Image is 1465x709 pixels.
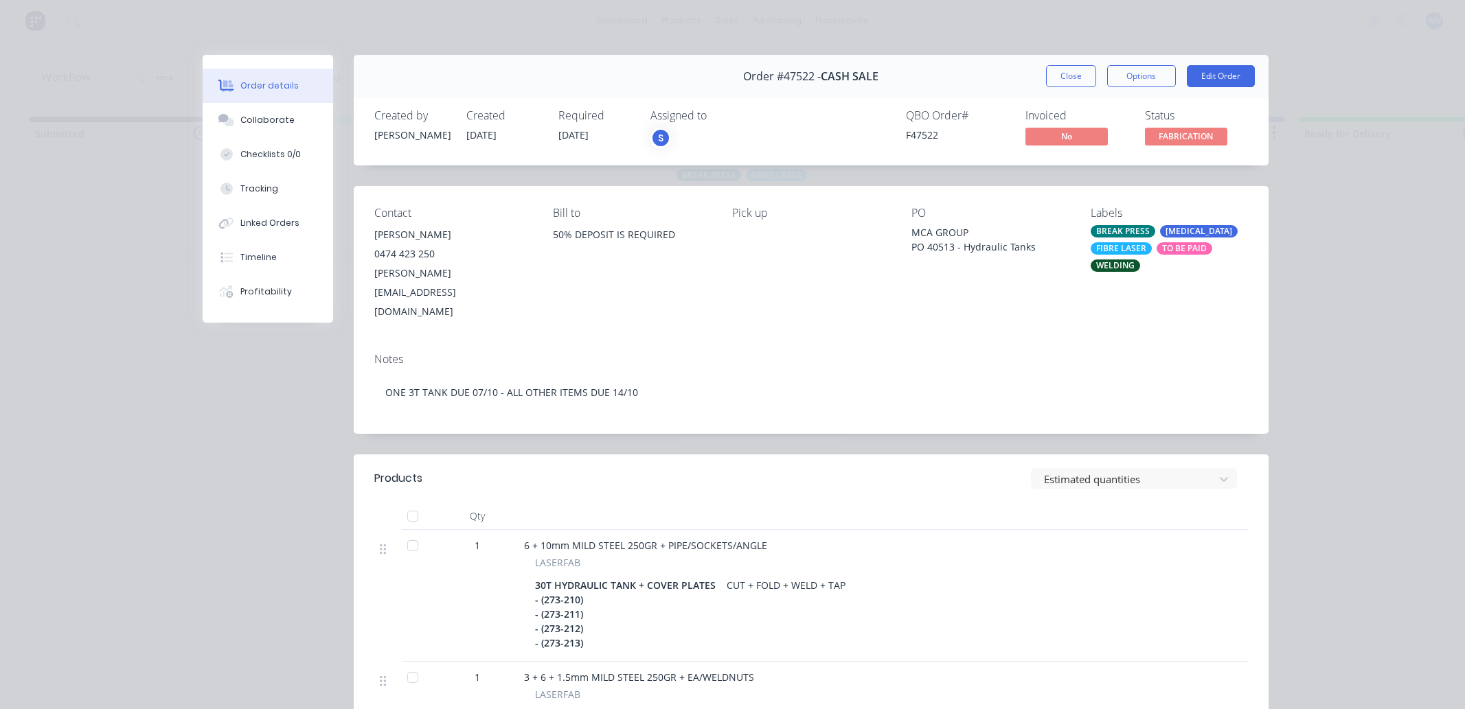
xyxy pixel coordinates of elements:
div: [PERSON_NAME] [374,128,450,142]
div: Timeline [240,251,277,264]
div: Order details [240,80,299,92]
div: TO BE PAID [1157,242,1212,255]
div: Tracking [240,183,278,195]
div: [PERSON_NAME] [374,225,532,244]
div: 50% DEPOSIT IS REQUIRED [553,225,710,244]
div: CUT + FOLD + WELD + TAP [721,575,851,595]
span: 1 [475,538,480,553]
span: 3 + 6 + 1.5mm MILD STEEL 250GR + EA/WELDNUTS [524,671,754,684]
button: Profitability [203,275,333,309]
div: [PERSON_NAME][EMAIL_ADDRESS][DOMAIN_NAME] [374,264,532,321]
div: Invoiced [1025,109,1128,122]
span: No [1025,128,1108,145]
div: [MEDICAL_DATA] [1160,225,1238,237]
span: FABRICATION [1145,128,1227,145]
div: Pick up [732,207,889,220]
span: CASH SALE [821,70,878,83]
div: PO [911,207,1069,220]
div: [PERSON_NAME]0474 423 250[PERSON_NAME][EMAIL_ADDRESS][DOMAIN_NAME] [374,225,532,321]
button: FABRICATION [1145,128,1227,148]
button: S [650,128,671,148]
div: 30T HYDRAULIC TANK + COVER PLATES - (273-210) - (273-211) - (273-212) - (273-213) [535,575,721,653]
button: Edit Order [1187,65,1255,87]
span: Order #47522 - [743,70,821,83]
div: Required [558,109,634,122]
div: QBO Order # [906,109,1009,122]
span: 1 [475,670,480,684]
div: Profitability [240,286,292,298]
button: Timeline [203,240,333,275]
div: Status [1145,109,1248,122]
div: ONE 3T TANK DUE 07/10 - ALL OTHER ITEMS DUE 14/10 [374,371,1248,413]
div: Created by [374,109,450,122]
div: 50% DEPOSIT IS REQUIRED [553,225,710,269]
span: LASERFAB [535,555,580,570]
button: Linked Orders [203,206,333,240]
span: 6 + 10mm MILD STEEL 250GR + PIPE/SOCKETS/ANGLE [524,539,767,552]
span: LASERFAB [535,687,580,701]
div: Qty [436,502,519,530]
button: Close [1046,65,1096,87]
div: Collaborate [240,114,295,126]
div: Contact [374,207,532,220]
div: 0474 423 250 [374,244,532,264]
div: F47522 [906,128,1009,142]
div: Assigned to [650,109,788,122]
div: Created [466,109,542,122]
div: FIBRE LASER [1091,242,1152,255]
span: [DATE] [558,128,589,141]
div: Checklists 0/0 [240,148,301,161]
button: Options [1107,65,1176,87]
div: WELDING [1091,259,1140,272]
div: MCA GROUP PO 40513 - Hydraulic Tanks [911,225,1069,254]
button: Tracking [203,172,333,206]
div: Linked Orders [240,217,299,229]
div: BREAK PRESS [1091,225,1155,237]
div: Bill to [553,207,710,220]
div: Notes [374,353,1248,366]
span: [DATE] [466,128,497,141]
button: Collaborate [203,103,333,137]
button: Checklists 0/0 [203,137,333,172]
div: Products [374,470,422,487]
div: Labels [1091,207,1248,220]
button: Order details [203,69,333,103]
